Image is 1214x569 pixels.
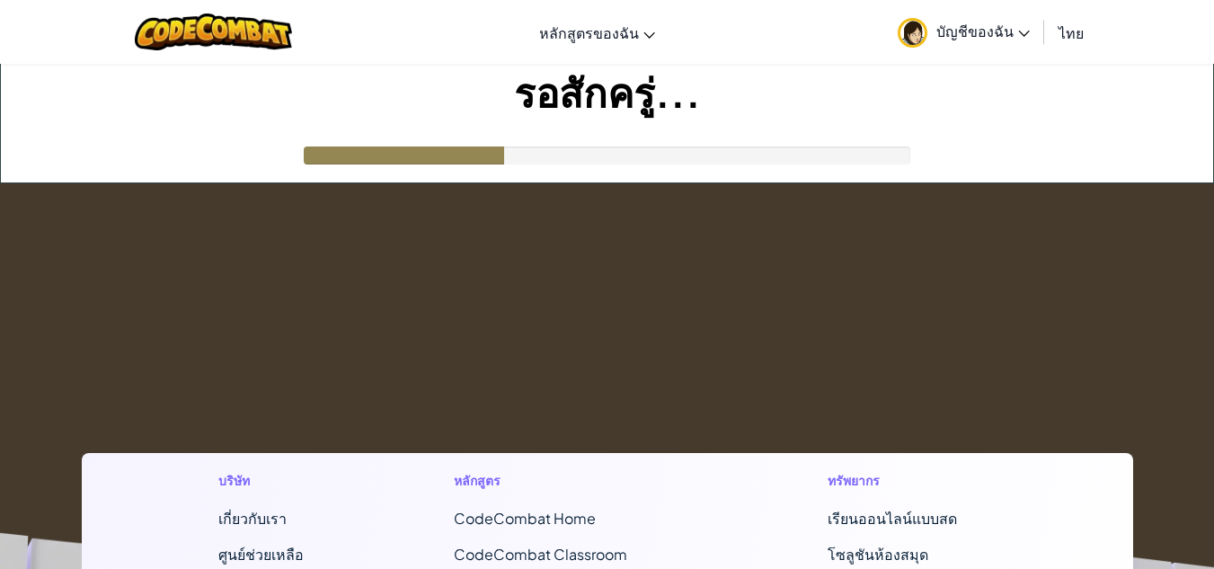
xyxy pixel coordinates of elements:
[828,509,957,528] a: เรียนออนไลน์แบบสด
[898,18,927,48] img: avatar
[454,471,678,490] h1: หลักสูตร
[1059,23,1084,42] span: ไทย
[218,545,304,564] a: ศูนย์ช่วยเหลือ
[135,13,292,50] img: CodeCombat logo
[218,509,287,528] a: เกี่ยวกับเรา
[936,22,1030,40] span: บัญชีของฉัน
[1050,8,1093,57] a: ไทย
[539,23,639,42] span: หลักสูตรของฉัน
[1,64,1213,120] h1: รอสักครู่...
[218,471,304,490] h1: บริษัท
[828,545,928,564] a: โซลูชันห้องสมุด
[454,545,627,564] a: CodeCombat Classroom
[530,8,664,57] a: หลักสูตรของฉัน
[454,509,596,528] span: CodeCombat Home
[828,471,996,490] h1: ทรัพยากร
[889,4,1039,60] a: บัญชีของฉัน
